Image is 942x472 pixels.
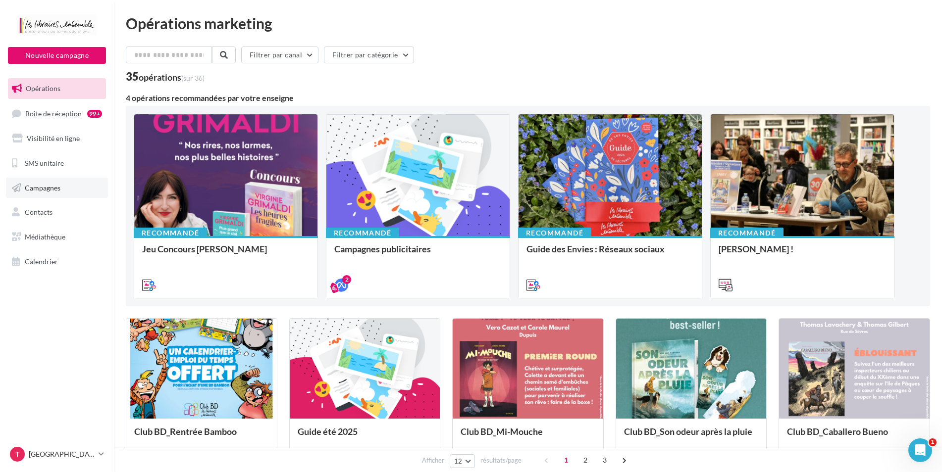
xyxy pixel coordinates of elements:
span: Opérations [26,84,60,93]
span: Campagnes publicitaires [334,243,431,254]
span: 12 [454,457,463,465]
span: Contacts [25,208,52,216]
div: 4 opérations recommandées par votre enseigne [126,94,930,102]
span: [PERSON_NAME] ! [719,243,793,254]
span: Club BD_Mi-Mouche [461,426,543,437]
a: T [GEOGRAPHIC_DATA] [8,445,106,464]
span: Afficher [422,456,444,465]
div: 2 [342,275,351,284]
span: Jeu Concours [PERSON_NAME] [142,243,267,254]
span: Médiathèque [25,233,65,241]
button: Filtrer par catégorie [324,47,414,63]
div: opérations [139,73,205,82]
span: Visibilité en ligne [27,134,80,142]
div: Recommandé [326,228,399,238]
span: Club BD_Son odeur après la pluie [624,426,752,437]
a: Contacts [6,202,108,223]
span: Club BD_Caballero Bueno [787,426,888,437]
span: T [15,449,19,459]
div: Opérations marketing [126,16,930,31]
button: 12 [450,454,475,468]
div: 35 [126,71,205,82]
span: 1 [558,452,574,468]
a: Calendrier [6,251,108,272]
div: Recommandé [710,228,784,238]
a: Campagnes [6,178,108,198]
span: Campagnes [25,183,60,191]
div: 99+ [87,110,102,118]
div: Recommandé [134,228,207,238]
span: (sur 36) [181,74,205,82]
a: Boîte de réception99+ [6,103,108,124]
span: SMS unitaire [25,159,64,167]
span: résultats/page [480,456,522,465]
span: Guide été 2025 [298,426,358,437]
a: Visibilité en ligne [6,128,108,149]
span: Club BD_Rentrée Bamboo [134,426,237,437]
span: Guide des Envies : Réseaux sociaux [526,243,665,254]
button: Nouvelle campagne [8,47,106,64]
span: Boîte de réception [25,109,82,117]
span: 3 [597,452,613,468]
span: 1 [929,438,937,446]
span: 2 [577,452,593,468]
a: Opérations [6,78,108,99]
p: [GEOGRAPHIC_DATA] [29,449,95,459]
a: SMS unitaire [6,153,108,174]
iframe: Intercom live chat [908,438,932,462]
span: Calendrier [25,257,58,266]
div: Recommandé [518,228,591,238]
button: Filtrer par canal [241,47,318,63]
a: Médiathèque [6,227,108,247]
